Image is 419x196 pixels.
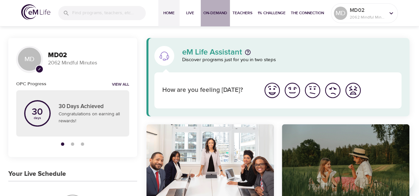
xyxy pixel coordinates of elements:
img: good [283,81,301,99]
p: 2062 Mindful Minutes [350,14,385,20]
button: I'm feeling great [262,80,282,100]
span: 1% Challenge [258,10,286,17]
input: Find programs, teachers, etc... [72,6,146,20]
p: days [32,117,43,119]
p: Discover programs just for you in two steps [182,56,402,64]
p: 30 [32,107,43,117]
button: I'm feeling bad [323,80,343,100]
span: On-Demand [203,10,227,17]
img: worst [344,81,362,99]
p: How are you feeling [DATE]? [162,86,254,95]
img: eM Life Assistant [159,51,170,61]
div: MD [16,46,43,72]
p: eM Life Assistant [182,48,242,56]
h3: Your Live Schedule [8,170,66,178]
button: I'm feeling good [282,80,302,100]
p: 30 Days Achieved [59,102,121,111]
button: I'm feeling ok [302,80,323,100]
img: logo [21,4,50,20]
iframe: Button to launch messaging window [393,170,414,191]
p: 2062 Mindful Minutes [48,59,129,67]
span: Home [161,10,177,17]
img: great [263,81,281,99]
p: Congratulations on earning all rewards! [59,111,121,125]
span: Live [182,10,198,17]
span: The Connection [291,10,324,17]
p: MD02 [350,6,385,14]
span: Teachers [233,10,252,17]
button: Mindful Leadership Series [146,124,274,196]
button: I'm feeling worst [343,80,363,100]
img: bad [324,81,342,99]
a: View all notifications [112,82,129,88]
h3: MD02 [48,52,129,59]
h6: OPC Progress [16,80,46,88]
button: Mindful Daily [282,124,409,196]
img: ok [303,81,322,99]
div: MD [334,7,347,20]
